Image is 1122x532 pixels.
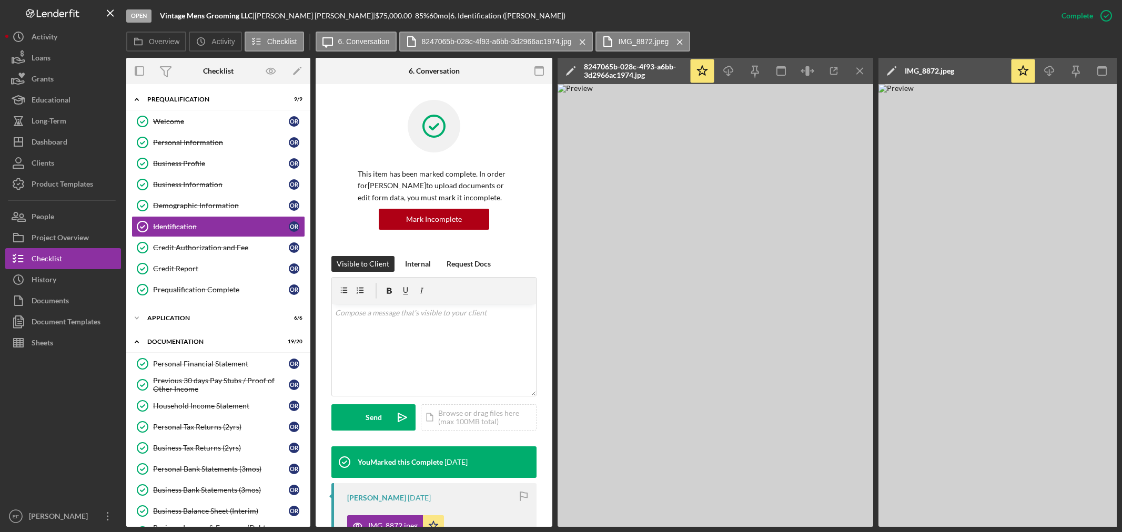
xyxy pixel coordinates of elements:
[132,258,305,279] a: Credit ReportOR
[289,116,299,127] div: O R
[267,37,297,46] label: Checklist
[358,458,443,466] div: You Marked this Complete
[5,26,121,47] button: Activity
[5,506,121,527] button: EF[PERSON_NAME]
[132,153,305,174] a: Business ProfileOR
[32,290,69,314] div: Documents
[316,32,397,52] button: 6. Conversation
[153,465,289,473] div: Personal Bank Statements (3mos)
[153,222,289,231] div: Identification
[5,110,121,131] a: Long-Term
[289,401,299,411] div: O R
[406,209,462,230] div: Mark Incomplete
[375,12,415,20] div: $75,000.00
[153,507,289,515] div: Business Balance Sheet (Interim)
[26,506,95,529] div: [PERSON_NAME]
[422,37,572,46] label: 8247065b-028c-4f93-a6bb-3d2966ac1974.jpg
[5,206,121,227] button: People
[153,376,289,393] div: Previous 30 days Pay Stubs / Proof of Other Income
[147,339,276,345] div: Documentation
[441,256,496,272] button: Request Docs
[32,152,54,176] div: Clients
[5,332,121,353] button: Sheets
[5,89,121,110] a: Educational
[132,416,305,437] a: Personal Tax Returns (2yrs)OR
[289,179,299,190] div: O R
[132,174,305,195] a: Business InformationOR
[618,37,669,46] label: IMG_8872.jpeg
[5,311,121,332] button: Document Templates
[289,158,299,169] div: O R
[409,67,460,75] div: 6. Conversation
[415,12,429,20] div: 85 %
[132,279,305,300] a: Prequalification CompleteOR
[347,494,406,502] div: [PERSON_NAME]
[132,353,305,374] a: Personal Financial StatementOR
[132,111,305,132] a: WelcomeOR
[289,242,299,253] div: O R
[5,68,121,89] button: Grants
[153,159,289,168] div: Business Profile
[32,47,50,71] div: Loans
[447,256,491,272] div: Request Docs
[284,339,302,345] div: 19 / 20
[289,485,299,495] div: O R
[331,256,395,272] button: Visible to Client
[289,422,299,432] div: O R
[5,269,121,290] button: History
[5,173,121,195] a: Product Templates
[153,117,289,126] div: Welcome
[368,521,418,530] div: IMG_8872.jpeg
[32,131,67,155] div: Dashboard
[448,12,565,20] div: | 6. Identification ([PERSON_NAME])
[203,67,234,75] div: Checklist
[32,206,54,230] div: People
[429,12,448,20] div: 60 mo
[408,494,431,502] time: 2025-07-15 15:58
[5,290,121,311] a: Documents
[32,269,56,293] div: History
[132,195,305,216] a: Demographic InformationOR
[32,173,93,197] div: Product Templates
[245,32,304,52] button: Checklist
[5,131,121,152] a: Dashboard
[32,26,57,50] div: Activity
[147,315,276,321] div: Application
[153,285,289,294] div: Prequalification Complete
[584,63,684,79] div: 8247065b-028c-4f93-a6bb-3d2966ac1974.jpg
[5,227,121,248] button: Project Overview
[558,84,873,527] img: Preview
[289,284,299,295] div: O R
[5,47,121,68] button: Loans
[255,12,375,20] div: [PERSON_NAME] [PERSON_NAME] |
[126,9,151,23] div: Open
[32,110,66,134] div: Long-Term
[5,248,121,269] button: Checklist
[132,395,305,416] a: Household Income StatementOR
[289,200,299,211] div: O R
[444,458,468,466] time: 2025-07-15 17:40
[337,256,389,272] div: Visible to Client
[132,500,305,521] a: Business Balance Sheet (Interim)OR
[153,444,289,452] div: Business Tax Returns (2yrs)
[211,37,235,46] label: Activity
[153,264,289,273] div: Credit Report
[126,32,186,52] button: Overview
[379,209,489,230] button: Mark Incomplete
[400,256,436,272] button: Internal
[132,479,305,500] a: Business Bank Statements (3mos)OR
[153,360,289,368] div: Personal Financial Statement
[289,464,299,474] div: O R
[5,152,121,173] button: Clients
[160,12,255,20] div: |
[13,514,19,519] text: EF
[358,168,510,203] p: This item has been marked complete. In order for [PERSON_NAME] to upload documents or edit form d...
[289,359,299,369] div: O R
